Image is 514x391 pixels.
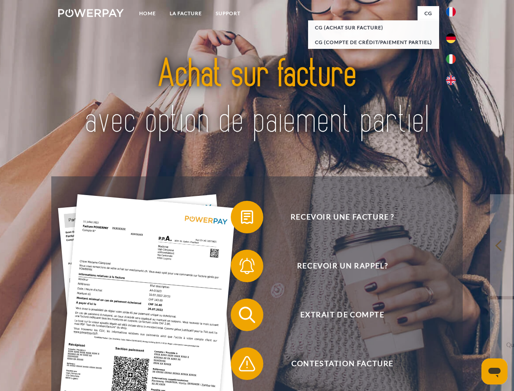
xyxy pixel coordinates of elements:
a: LA FACTURE [163,6,209,21]
img: it [446,54,456,64]
img: qb_bell.svg [237,256,257,276]
img: logo-powerpay-white.svg [58,9,124,17]
a: Home [132,6,163,21]
span: Recevoir un rappel? [243,250,442,282]
span: Contestation Facture [243,347,442,380]
a: CG [418,6,439,21]
a: Support [209,6,247,21]
img: de [446,33,456,43]
button: Contestation Facture [231,347,442,380]
img: qb_bill.svg [237,207,257,227]
button: Recevoir un rappel? [231,250,442,282]
a: CG (Compte de crédit/paiement partiel) [308,35,439,50]
span: Extrait de compte [243,299,442,331]
img: qb_warning.svg [237,354,257,374]
img: fr [446,7,456,17]
img: title-powerpay_fr.svg [78,39,436,156]
img: en [446,75,456,85]
button: Extrait de compte [231,299,442,331]
button: Recevoir une facture ? [231,201,442,233]
img: qb_search.svg [237,305,257,325]
a: CG (achat sur facture) [308,20,439,35]
iframe: Bouton de lancement de la fenêtre de messagerie [481,358,507,384]
span: Recevoir une facture ? [243,201,442,233]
